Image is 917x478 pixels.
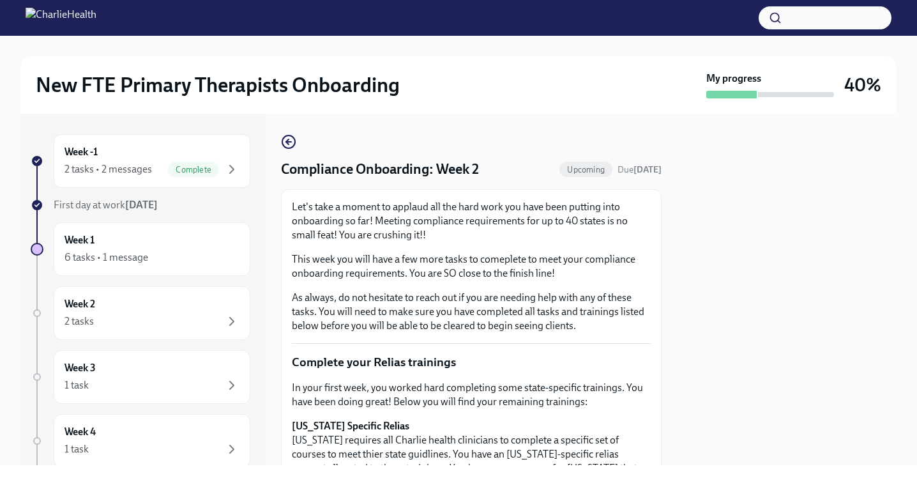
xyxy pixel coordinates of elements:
[64,162,152,176] div: 2 tasks • 2 messages
[54,199,158,211] span: First day at work
[64,361,96,375] h6: Week 3
[31,134,250,188] a: Week -12 tasks • 2 messagesComplete
[36,72,400,98] h2: New FTE Primary Therapists Onboarding
[292,381,651,409] p: In your first week, you worked hard completing some state-specific trainings. You have been doing...
[292,354,651,371] p: Complete your Relias trainings
[292,420,409,432] strong: [US_STATE] Specific Relias
[125,199,158,211] strong: [DATE]
[64,442,89,456] div: 1 task
[26,8,96,28] img: CharlieHealth
[31,286,250,340] a: Week 22 tasks
[633,164,662,175] strong: [DATE]
[31,414,250,468] a: Week 41 task
[64,297,95,311] h6: Week 2
[281,160,479,179] h4: Compliance Onboarding: Week 2
[31,222,250,276] a: Week 16 tasks • 1 message
[292,200,651,242] p: Let's take a moment to applaud all the hard work you have been putting into onboarding so far! Me...
[844,73,881,96] h3: 40%
[559,165,612,174] span: Upcoming
[706,72,761,86] strong: My progress
[618,164,662,175] span: Due
[292,291,651,333] p: As always, do not hesitate to reach out if you are needing help with any of these tasks. You will...
[618,164,662,176] span: September 20th, 2025 10:00
[64,425,96,439] h6: Week 4
[64,233,95,247] h6: Week 1
[64,314,94,328] div: 2 tasks
[64,251,148,265] div: 6 tasks • 1 message
[292,252,651,281] p: This week you will have a few more tasks to comeplete to meet your compliance onboarding requirem...
[31,198,250,212] a: First day at work[DATE]
[168,165,219,174] span: Complete
[64,378,89,392] div: 1 task
[31,350,250,404] a: Week 31 task
[64,145,98,159] h6: Week -1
